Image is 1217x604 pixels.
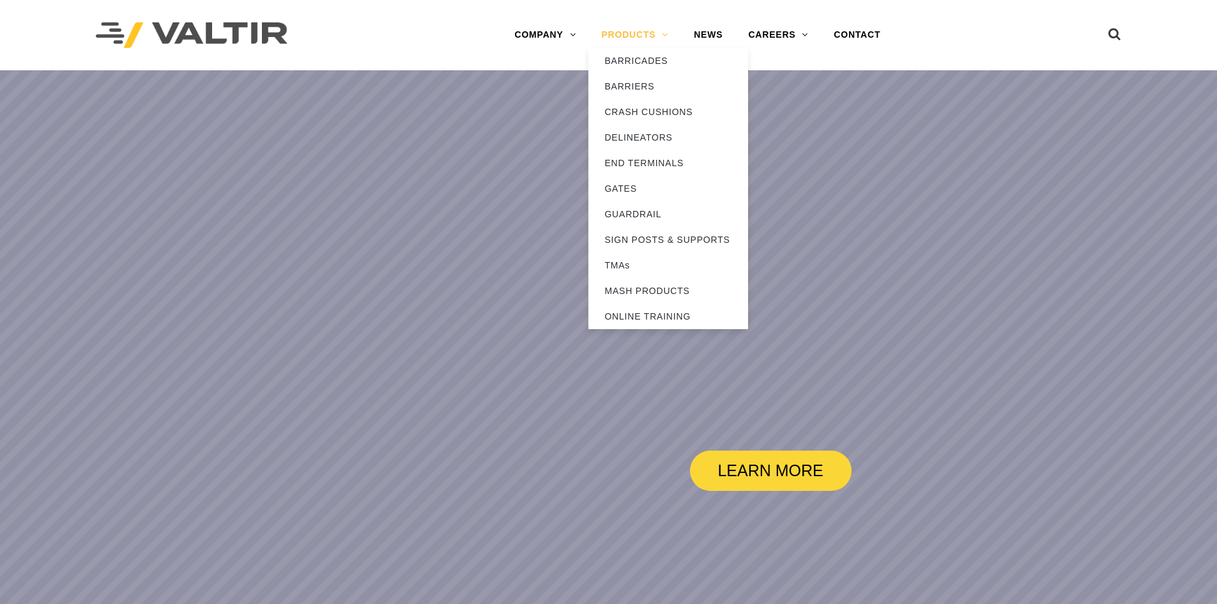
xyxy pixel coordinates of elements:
[588,22,681,48] a: PRODUCTS
[588,304,748,329] a: ONLINE TRAINING
[588,48,748,74] a: BARRICADES
[588,74,748,99] a: BARRIERS
[735,22,821,48] a: CAREERS
[501,22,588,48] a: COMPANY
[588,278,748,304] a: MASH PRODUCTS
[588,99,748,125] a: CRASH CUSHIONS
[588,252,748,278] a: TMAs
[821,22,893,48] a: CONTACT
[588,227,748,252] a: SIGN POSTS & SUPPORTS
[588,125,748,150] a: DELINEATORS
[96,22,287,49] img: Valtir
[681,22,735,48] a: NEWS
[588,150,748,176] a: END TERMINALS
[588,176,748,201] a: GATES
[690,451,852,491] a: LEARN MORE
[588,201,748,227] a: GUARDRAIL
